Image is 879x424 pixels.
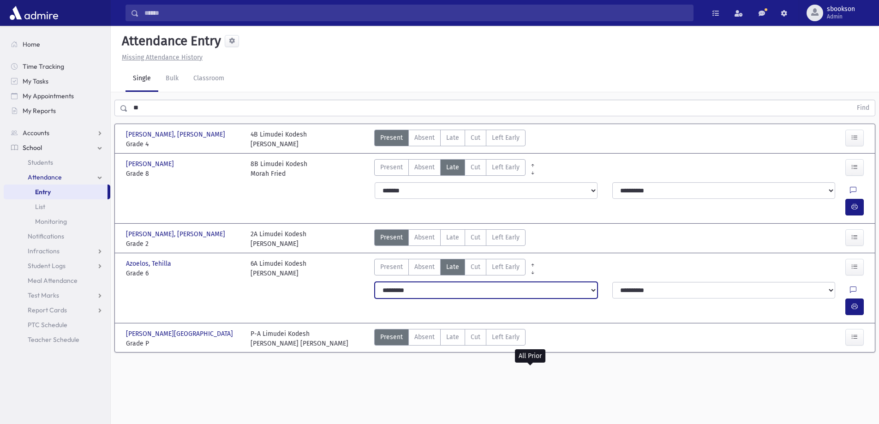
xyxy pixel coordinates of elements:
[374,130,526,149] div: AttTypes
[4,317,110,332] a: PTC Schedule
[4,125,110,140] a: Accounts
[28,321,67,329] span: PTC Schedule
[186,66,232,92] a: Classroom
[471,332,480,342] span: Cut
[126,159,176,169] span: [PERSON_NAME]
[4,288,110,303] a: Test Marks
[374,329,526,348] div: AttTypes
[126,239,241,249] span: Grade 2
[380,162,403,172] span: Present
[251,159,307,179] div: 8B Limudei Kodesh Morah Fried
[126,259,173,269] span: Azoelos, Tehilla
[126,329,235,339] span: [PERSON_NAME][GEOGRAPHIC_DATA]
[4,89,110,103] a: My Appointments
[380,233,403,242] span: Present
[251,329,348,348] div: P-A Limudei Kodesh [PERSON_NAME] [PERSON_NAME]
[4,258,110,273] a: Student Logs
[492,133,520,143] span: Left Early
[4,170,110,185] a: Attendance
[414,262,435,272] span: Absent
[471,262,480,272] span: Cut
[28,335,79,344] span: Teacher Schedule
[380,133,403,143] span: Present
[126,169,241,179] span: Grade 8
[4,303,110,317] a: Report Cards
[414,162,435,172] span: Absent
[35,188,51,196] span: Entry
[126,139,241,149] span: Grade 4
[446,262,459,272] span: Late
[251,259,306,278] div: 6A Limudei Kodesh [PERSON_NAME]
[4,59,110,74] a: Time Tracking
[35,217,67,226] span: Monitoring
[28,232,64,240] span: Notifications
[23,129,49,137] span: Accounts
[4,155,110,170] a: Students
[4,244,110,258] a: Infractions
[446,162,459,172] span: Late
[374,259,526,278] div: AttTypes
[118,54,203,61] a: Missing Attendance History
[471,162,480,172] span: Cut
[851,100,875,116] button: Find
[118,33,221,49] h5: Attendance Entry
[380,332,403,342] span: Present
[23,62,64,71] span: Time Tracking
[23,143,42,152] span: School
[122,54,203,61] u: Missing Attendance History
[492,233,520,242] span: Left Early
[4,273,110,288] a: Meal Attendance
[374,159,526,179] div: AttTypes
[827,6,855,13] span: sbookson
[126,66,158,92] a: Single
[23,107,56,115] span: My Reports
[28,173,62,181] span: Attendance
[4,74,110,89] a: My Tasks
[28,276,78,285] span: Meal Attendance
[374,229,526,249] div: AttTypes
[471,133,480,143] span: Cut
[446,233,459,242] span: Late
[471,233,480,242] span: Cut
[380,262,403,272] span: Present
[4,229,110,244] a: Notifications
[446,332,459,342] span: Late
[414,133,435,143] span: Absent
[23,77,48,85] span: My Tasks
[251,130,307,149] div: 4B Limudei Kodesh [PERSON_NAME]
[515,349,545,363] div: All Prior
[4,199,110,214] a: List
[492,262,520,272] span: Left Early
[414,233,435,242] span: Absent
[4,37,110,52] a: Home
[4,332,110,347] a: Teacher Schedule
[827,13,855,20] span: Admin
[126,229,227,239] span: [PERSON_NAME], [PERSON_NAME]
[28,247,60,255] span: Infractions
[4,140,110,155] a: School
[251,229,306,249] div: 2A Limudei Kodesh [PERSON_NAME]
[4,103,110,118] a: My Reports
[492,162,520,172] span: Left Early
[158,66,186,92] a: Bulk
[23,40,40,48] span: Home
[4,185,108,199] a: Entry
[492,332,520,342] span: Left Early
[446,133,459,143] span: Late
[139,5,693,21] input: Search
[23,92,74,100] span: My Appointments
[28,262,66,270] span: Student Logs
[126,339,241,348] span: Grade P
[126,130,227,139] span: [PERSON_NAME], [PERSON_NAME]
[4,214,110,229] a: Monitoring
[35,203,45,211] span: List
[28,158,53,167] span: Students
[7,4,60,22] img: AdmirePro
[28,291,59,299] span: Test Marks
[28,306,67,314] span: Report Cards
[126,269,241,278] span: Grade 6
[414,332,435,342] span: Absent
